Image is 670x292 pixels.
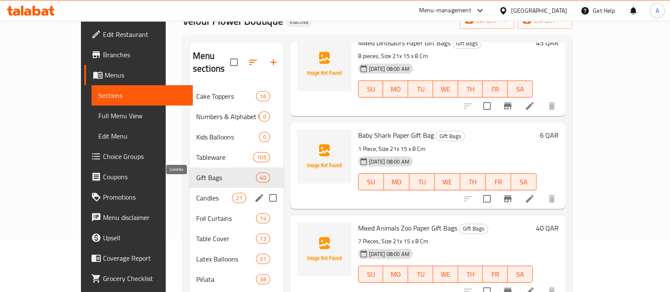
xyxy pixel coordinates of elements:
[253,152,270,162] div: items
[259,133,269,141] span: 0
[461,83,480,95] span: TH
[103,151,186,161] span: Choice Groups
[193,50,230,75] h2: Menu sections
[103,212,186,222] span: Menu disclaimer
[189,249,284,269] div: Latex Balloons31
[196,132,259,142] span: Kids Balloons
[536,37,559,49] h6: 45 QAR
[103,50,186,60] span: Branches
[84,207,193,228] a: Menu disclaimer
[196,172,256,183] span: Gift Bags
[189,228,284,249] div: Table Cover13
[92,85,193,106] a: Sections
[358,266,384,283] button: SU
[498,189,518,209] button: Branch-specific-item
[297,129,351,184] img: Baby Shark Paper Gift Bag
[189,188,284,208] div: Candles21edit
[411,268,430,281] span: TU
[256,275,269,284] span: 38
[256,174,269,182] span: 40
[366,158,413,166] span: [DATE] 08:00 AM
[189,269,284,289] div: Piñata38
[386,83,405,95] span: MO
[196,91,256,101] span: Cake Toppers
[483,266,508,283] button: FR
[297,222,351,276] img: Mixed Animals Zoo Paper Gift Bags
[362,83,380,95] span: SU
[525,194,535,204] a: Edit menu item
[297,37,351,91] img: Mixed Dinosaurs Paper Gift Bags
[84,248,193,268] a: Coverage Report
[411,83,430,95] span: TU
[358,222,457,234] span: Mixed Animals Zoo Paper Gift Bags
[189,86,284,106] div: Cake Toppers16
[256,92,269,100] span: 16
[263,52,284,72] button: Add section
[438,176,457,188] span: WE
[256,255,269,263] span: 31
[84,44,193,65] a: Branches
[464,176,482,188] span: TH
[189,167,284,188] div: Gift Bags40
[460,173,486,190] button: TH
[478,190,496,208] span: Select to update
[436,131,465,141] div: Gift Bags
[232,193,246,203] div: items
[524,16,565,26] span: export
[358,36,450,49] span: Mixed Dinosaurs Paper Gift Bags
[433,266,458,283] button: WE
[436,268,455,281] span: WE
[467,16,507,26] span: import
[253,153,269,161] span: 105
[196,274,256,284] span: Piñata
[486,268,504,281] span: FR
[386,268,405,281] span: MO
[458,266,483,283] button: TH
[540,129,559,141] h6: 6 QAR
[103,273,186,284] span: Grocery Checklist
[459,224,488,234] span: Gift Bags
[387,176,406,188] span: MO
[256,235,269,243] span: 13
[358,236,533,247] p: 7 Pieces, Size 21x 15 x 8 Cm
[196,111,259,122] div: Numbers & Alphabet Balloons
[196,213,256,223] span: Foil Curtains
[243,52,263,72] span: Sort sections
[358,144,537,154] p: 1 Piece, Size 21x 15 x 8 Cm
[358,129,434,142] span: Baby Shark Paper Gift Bag
[435,173,460,190] button: WE
[259,113,269,121] span: 0
[225,53,243,71] span: Select all sections
[542,96,562,116] button: delete
[259,132,270,142] div: items
[189,127,284,147] div: Kids Balloons0
[98,111,186,121] span: Full Menu View
[84,268,193,289] a: Grocery Checklist
[511,83,529,95] span: SA
[413,176,431,188] span: TU
[366,65,413,73] span: [DATE] 08:00 AM
[256,91,270,101] div: items
[84,146,193,167] a: Choice Groups
[498,96,518,116] button: Branch-specific-item
[536,222,559,234] h6: 40 QAR
[196,152,253,162] span: Tableware
[196,234,256,244] span: Table Cover
[103,29,186,39] span: Edit Restaurant
[461,268,480,281] span: TH
[105,70,186,80] span: Menus
[196,254,256,264] span: Latex Balloons
[84,65,193,85] a: Menus
[189,208,284,228] div: Foil Curtains14
[256,172,270,183] div: items
[433,81,458,97] button: WE
[196,193,232,203] span: Candles
[542,189,562,209] button: delete
[511,268,529,281] span: SA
